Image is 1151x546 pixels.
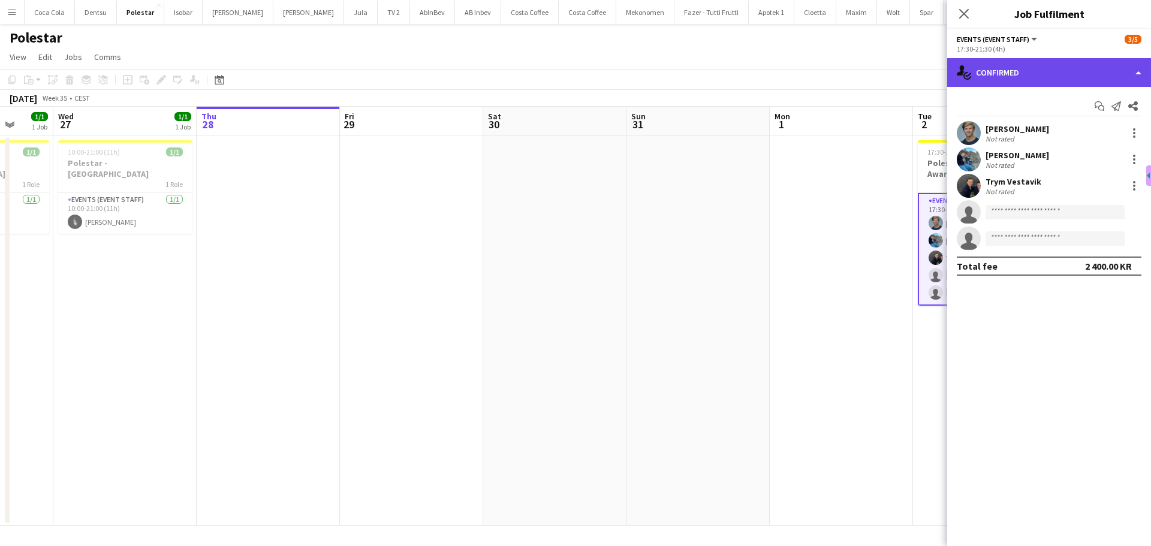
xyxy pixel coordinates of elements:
span: Week 35 [40,93,70,102]
app-card-role: Events (Event Staff)7I2A3/517:30-21:30 (4h)[PERSON_NAME][PERSON_NAME]Trym Vestavik [918,193,1052,306]
button: Dentsu [75,1,117,24]
span: 1/1 [174,112,191,121]
span: Sat [488,111,501,122]
div: Not rated [986,187,1017,196]
a: Comms [89,49,126,65]
span: 1/1 [23,147,40,156]
app-job-card: 17:30-21:30 (4h)3/5Polestar-sjåfør Costume Awards1 RoleEvents (Event Staff)7I2A3/517:30-21:30 (4h... [918,140,1052,306]
span: 30 [486,117,501,131]
button: Apotek 1 [749,1,794,24]
span: Events (Event Staff) [957,35,1029,44]
button: Maxim [836,1,877,24]
span: Fri [345,111,354,122]
a: Jobs [59,49,87,65]
span: Thu [201,111,216,122]
span: 2 [916,117,932,131]
div: [PERSON_NAME] [986,123,1049,134]
button: TV 2 [378,1,410,24]
button: Events (Event Staff) [957,35,1039,44]
button: Coca Cola [25,1,75,24]
button: Wolt [877,1,910,24]
span: 27 [56,117,74,131]
span: View [10,52,26,62]
div: Trym Vestavik [986,176,1041,187]
h3: Job Fulfilment [947,6,1151,22]
span: Sun [631,111,646,122]
span: Wed [58,111,74,122]
div: 2 400.00 KR [1085,260,1132,272]
span: 31 [629,117,646,131]
app-job-card: 10:00-21:00 (11h)1/1Polestar - [GEOGRAPHIC_DATA]1 RoleEvents (Event Staff)1/110:00-21:00 (11h)[PE... [58,140,192,234]
div: 17:30-21:30 (4h) [957,44,1141,53]
div: Confirmed [947,58,1151,87]
button: AbInBev [410,1,455,24]
span: Edit [38,52,52,62]
button: [PERSON_NAME] [273,1,344,24]
a: Edit [34,49,57,65]
span: 1 Role [22,180,40,189]
span: 1/1 [166,147,183,156]
div: [PERSON_NAME] [986,150,1049,161]
div: CEST [74,93,90,102]
div: Not rated [986,161,1017,170]
div: 1 Job [175,122,191,131]
button: Costa Coffee [501,1,559,24]
span: Mon [775,111,790,122]
span: 3/5 [1125,35,1141,44]
div: 1 Job [32,122,47,131]
button: Cloetta [794,1,836,24]
button: Fazer - Tutti Frutti [674,1,749,24]
button: Spar [910,1,944,24]
span: 17:30-21:30 (4h) [927,147,976,156]
button: AB Inbev [455,1,501,24]
span: 1 Role [165,180,183,189]
button: Jula [344,1,378,24]
span: Jobs [64,52,82,62]
app-card-role: Events (Event Staff)1/110:00-21:00 (11h)[PERSON_NAME] [58,193,192,234]
div: Total fee [957,260,998,272]
button: Costa Coffee [559,1,616,24]
button: Isobar [164,1,203,24]
div: [DATE] [10,92,37,104]
span: 29 [343,117,354,131]
span: 1/1 [31,112,48,121]
button: Mekonomen [616,1,674,24]
span: 1 [773,117,790,131]
span: 28 [200,117,216,131]
button: Polestar [117,1,164,24]
button: [PERSON_NAME] [203,1,273,24]
h3: Polestar - [GEOGRAPHIC_DATA] [58,158,192,179]
h3: Polestar-sjåfør Costume Awards [918,158,1052,179]
span: Tue [918,111,932,122]
span: Comms [94,52,121,62]
button: Kiwi [944,1,977,24]
div: Not rated [986,134,1017,143]
span: 10:00-21:00 (11h) [68,147,120,156]
h1: Polestar [10,29,62,47]
a: View [5,49,31,65]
